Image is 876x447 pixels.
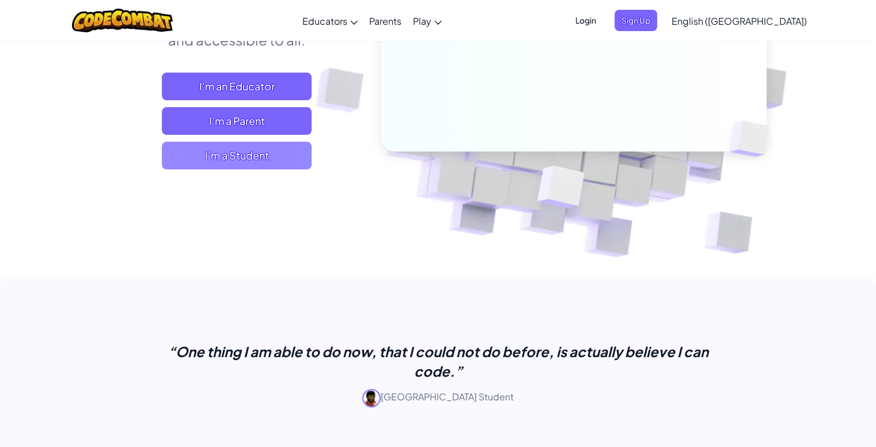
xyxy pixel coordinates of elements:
a: I'm a Parent [162,107,312,135]
button: I'm a Student [162,142,312,169]
a: English ([GEOGRAPHIC_DATA]) [666,5,813,36]
button: Login [568,10,603,31]
button: Sign Up [615,10,657,31]
img: CodeCombat logo [72,9,173,32]
a: I'm an Educator [162,73,312,100]
a: Parents [363,5,407,36]
span: English ([GEOGRAPHIC_DATA]) [672,15,807,27]
img: Overlap cubes [710,97,796,181]
img: avatar [362,389,381,407]
a: Educators [297,5,363,36]
p: [GEOGRAPHIC_DATA] Student [150,389,726,407]
img: Overlap cubes [509,141,612,237]
a: Play [407,5,448,36]
p: “One thing I am able to do now, that I could not do before, is actually believe I can code.” [150,342,726,381]
span: Educators [302,15,347,27]
span: Play [413,15,431,27]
